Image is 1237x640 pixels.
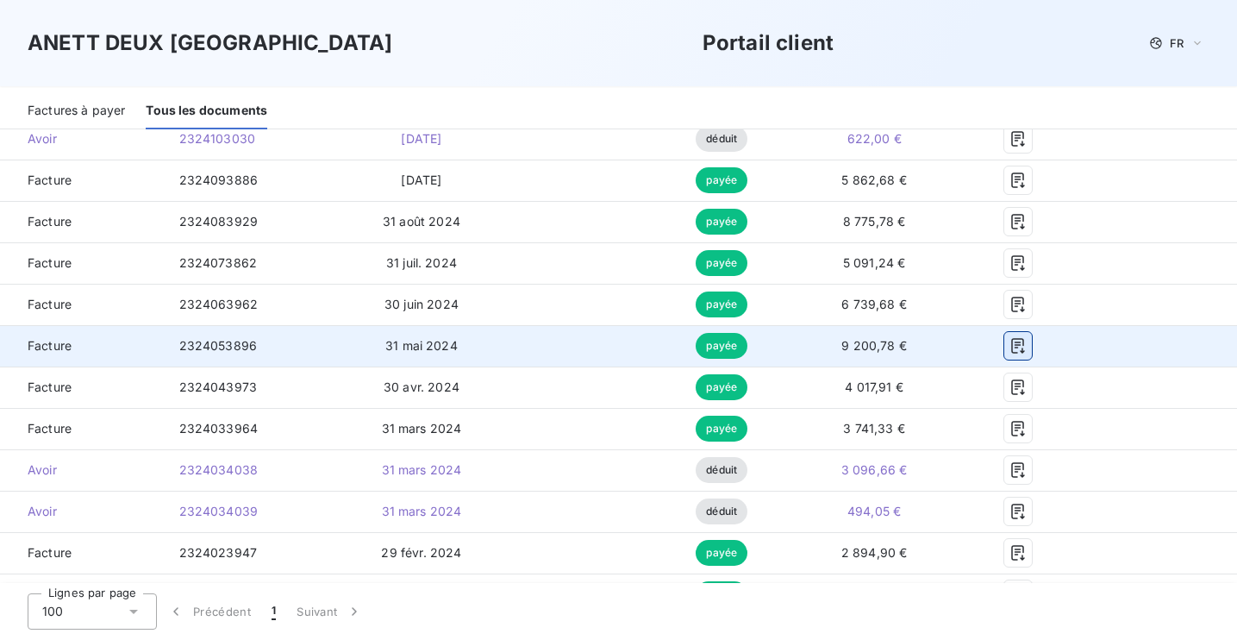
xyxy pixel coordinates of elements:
[847,131,902,146] span: 622,00 €
[179,338,258,353] span: 2324053896
[401,131,441,146] span: [DATE]
[382,504,462,518] span: 31 mars 2024
[272,603,276,620] span: 1
[28,28,392,59] h3: ANETT DEUX [GEOGRAPHIC_DATA]
[382,421,462,436] span: 31 mars 2024
[386,255,457,270] span: 31 juil. 2024
[841,297,907,311] span: 6 739,68 €
[179,462,259,477] span: 2324034038
[384,380,459,394] span: 30 avr. 2024
[14,544,152,562] span: Facture
[696,126,747,152] span: déduit
[696,209,747,235] span: payée
[14,503,152,520] span: Avoir
[14,254,152,272] span: Facture
[14,296,152,313] span: Facture
[14,337,152,355] span: Facture
[703,28,834,59] h3: Portail client
[14,379,152,396] span: Facture
[841,545,908,560] span: 2 894,90 €
[696,167,747,193] span: payée
[14,130,152,147] span: Avoir
[847,504,901,518] span: 494,05 €
[14,420,152,437] span: Facture
[179,214,259,229] span: 2324083929
[696,250,747,276] span: payée
[696,374,747,400] span: payée
[1170,36,1184,50] span: FR
[42,603,63,620] span: 100
[179,504,259,518] span: 2324034039
[179,380,258,394] span: 2324043973
[14,172,152,189] span: Facture
[157,593,261,630] button: Précédent
[841,462,908,477] span: 3 096,66 €
[843,421,905,436] span: 3 741,33 €
[382,462,462,477] span: 31 mars 2024
[841,173,907,187] span: 5 862,68 €
[28,93,125,129] div: Factures à payer
[381,545,461,560] span: 29 févr. 2024
[843,255,906,270] span: 5 091,24 €
[696,540,747,566] span: payée
[261,593,286,630] button: 1
[696,457,747,483] span: déduit
[385,338,458,353] span: 31 mai 2024
[179,421,259,436] span: 2324033964
[696,499,747,524] span: déduit
[179,131,256,146] span: 2324103030
[843,214,906,229] span: 8 775,78 €
[401,173,441,187] span: [DATE]
[14,213,152,230] span: Facture
[841,338,907,353] span: 9 200,78 €
[696,292,747,317] span: payée
[696,333,747,359] span: payée
[696,416,747,442] span: payée
[696,581,747,607] span: payée
[383,214,460,229] span: 31 août 2024
[286,593,373,630] button: Suivant
[179,545,258,560] span: 2324023947
[179,255,258,270] span: 2324073862
[845,380,903,394] span: 4 017,91 €
[179,297,259,311] span: 2324063962
[14,461,152,479] span: Avoir
[146,93,267,129] div: Tous les documents
[179,173,259,187] span: 2324093886
[384,297,459,311] span: 30 juin 2024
